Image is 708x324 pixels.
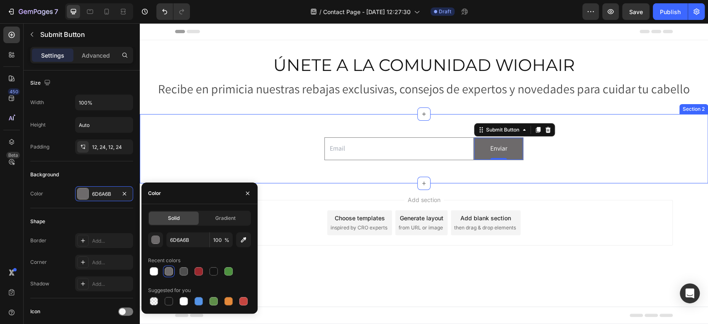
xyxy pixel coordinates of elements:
[30,190,43,197] div: Color
[54,7,58,17] p: 7
[82,51,110,60] p: Advanced
[30,258,47,266] div: Corner
[30,237,46,244] div: Border
[92,237,131,245] div: Add...
[439,8,451,15] span: Draft
[3,3,62,20] button: 7
[75,117,133,132] input: Auto
[92,190,116,198] div: 6D6A6B
[195,190,245,199] div: Choose templates
[30,171,59,178] div: Background
[185,114,334,137] input: Email
[8,88,20,95] div: 450
[148,287,191,294] div: Suggested for you
[92,144,131,151] div: 12, 24, 12, 24
[75,95,133,110] input: Auto
[265,172,304,181] span: Add section
[166,232,209,247] input: Eg: FFFFFF
[148,257,180,264] div: Recent colors
[30,143,49,151] div: Padding
[680,283,700,303] div: Open Intercom Messenger
[260,190,304,199] div: Generate layout
[345,103,381,110] div: Submit Button
[30,308,40,315] div: Icon
[334,114,383,136] button: Enviar
[191,201,248,208] span: inspired by CRO experts
[92,259,131,266] div: Add...
[40,29,130,39] p: Submit Button
[224,236,229,244] span: %
[41,51,64,60] p: Settings
[30,99,44,106] div: Width
[629,8,643,15] span: Save
[653,3,688,20] button: Publish
[319,7,321,16] span: /
[6,152,20,158] div: Beta
[660,7,681,16] div: Publish
[168,214,180,222] span: Solid
[30,280,49,287] div: Shadow
[350,119,367,132] p: Enviar
[30,121,46,129] div: Height
[350,119,367,132] div: Rich Text Editor. Editing area: main
[259,201,303,208] span: from URL or image
[215,214,236,222] span: Gradient
[92,280,131,288] div: Add...
[323,7,411,16] span: Contact Page - [DATE] 12:27:30
[321,190,371,199] div: Add blank section
[140,23,708,324] iframe: Design area
[622,3,650,20] button: Save
[148,190,161,197] div: Color
[30,78,52,89] div: Size
[541,82,567,90] div: Section 2
[30,218,45,225] div: Shape
[314,201,376,208] span: then drag & drop elements
[156,3,190,20] div: Undo/Redo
